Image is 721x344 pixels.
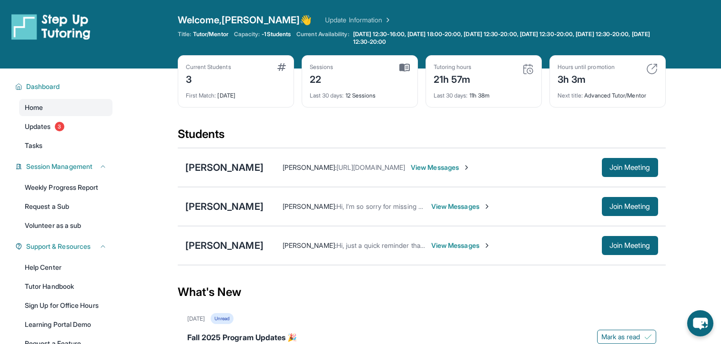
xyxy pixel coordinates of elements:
[336,163,405,171] span: [URL][DOMAIN_NAME]
[310,71,334,86] div: 22
[19,118,112,135] a: Updates3
[434,71,472,86] div: 21h 57m
[463,164,470,171] img: Chevron-Right
[431,202,491,211] span: View Messages
[483,203,491,210] img: Chevron-Right
[434,63,472,71] div: Tutoring hours
[19,259,112,276] a: Help Center
[558,63,615,71] div: Hours until promotion
[351,30,666,46] a: [DATE] 12:30-16:00, [DATE] 18:00-20:00, [DATE] 12:30-20:00, [DATE] 12:30-20:00, [DATE] 12:30-20:0...
[687,310,713,336] button: chat-button
[26,82,60,91] span: Dashboard
[55,122,64,131] span: 3
[19,316,112,333] a: Learning Portal Demo
[558,92,583,99] span: Next title :
[283,202,336,210] span: [PERSON_NAME] :
[25,122,51,131] span: Updates
[185,200,264,213] div: [PERSON_NAME]
[644,333,652,341] img: Mark as read
[178,271,666,313] div: What's New
[277,63,286,71] img: card
[178,30,191,38] span: Title:
[178,13,312,27] span: Welcome, [PERSON_NAME] 👋
[22,162,107,171] button: Session Management
[211,313,234,324] div: Unread
[283,163,336,171] span: [PERSON_NAME] :
[353,30,664,46] span: [DATE] 12:30-16:00, [DATE] 18:00-20:00, [DATE] 12:30-20:00, [DATE] 12:30-20:00, [DATE] 12:30-20:0...
[558,71,615,86] div: 3h 3m
[283,241,336,249] span: [PERSON_NAME] :
[185,239,264,252] div: [PERSON_NAME]
[434,86,534,99] div: 11h 38m
[19,278,112,295] a: Tutor Handbook
[601,332,640,342] span: Mark as read
[310,63,334,71] div: Sessions
[186,71,231,86] div: 3
[296,30,349,46] span: Current Availability:
[11,13,91,40] img: logo
[26,242,91,251] span: Support & Resources
[310,92,344,99] span: Last 30 days :
[310,86,410,99] div: 12 Sessions
[19,137,112,154] a: Tasks
[19,217,112,234] a: Volunteer as a sub
[597,330,656,344] button: Mark as read
[19,198,112,215] a: Request a Sub
[522,63,534,75] img: card
[234,30,260,38] span: Capacity:
[193,30,228,38] span: Tutor/Mentor
[431,241,491,250] span: View Messages
[602,197,658,216] button: Join Meeting
[186,63,231,71] div: Current Students
[178,127,666,147] div: Students
[186,92,216,99] span: First Match :
[185,161,264,174] div: [PERSON_NAME]
[22,242,107,251] button: Support & Resources
[22,82,107,91] button: Dashboard
[25,103,43,112] span: Home
[609,243,650,248] span: Join Meeting
[646,63,658,75] img: card
[187,315,205,323] div: [DATE]
[336,241,640,249] span: Hi, just a quick reminder that our tutoring session is scheduled for [DATE] from 5:00 to 6:00 PM ...
[382,15,392,25] img: Chevron Right
[262,30,291,38] span: -1 Students
[19,99,112,116] a: Home
[325,15,392,25] a: Update Information
[558,86,658,99] div: Advanced Tutor/Mentor
[411,163,470,172] span: View Messages
[483,242,491,249] img: Chevron-Right
[19,179,112,196] a: Weekly Progress Report
[602,236,658,255] button: Join Meeting
[434,92,468,99] span: Last 30 days :
[186,86,286,99] div: [DATE]
[399,63,410,72] img: card
[25,141,42,150] span: Tasks
[602,158,658,177] button: Join Meeting
[609,204,650,209] span: Join Meeting
[19,297,112,314] a: Sign Up for Office Hours
[609,165,650,170] span: Join Meeting
[26,162,92,171] span: Session Management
